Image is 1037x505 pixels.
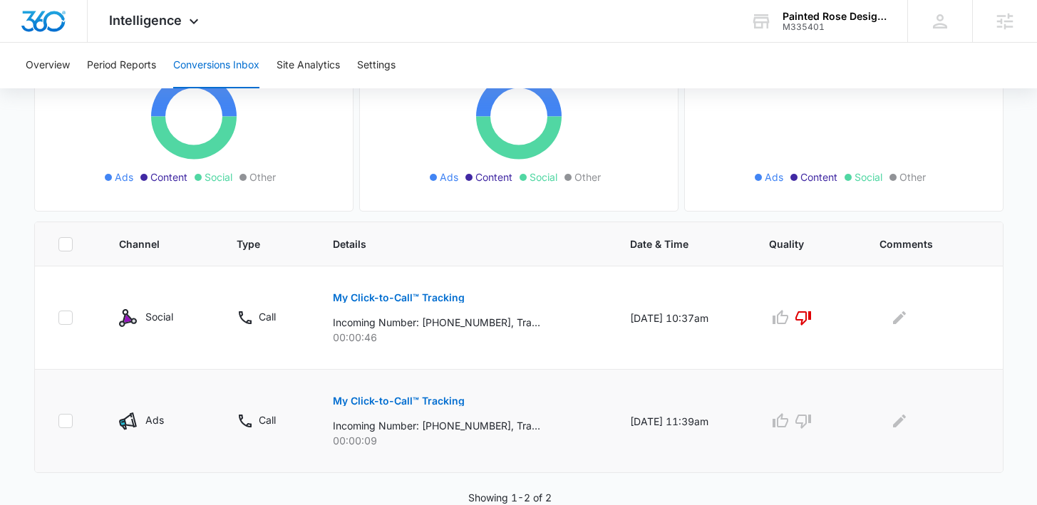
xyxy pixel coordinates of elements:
span: Other [899,170,926,184]
div: account name [783,11,887,22]
button: Period Reports [87,43,156,88]
button: Edit Comments [888,410,911,432]
button: Site Analytics [277,43,340,88]
span: Content [150,170,187,184]
p: Incoming Number: [PHONE_NUMBER], Tracking Number: [PHONE_NUMBER], Ring To: [PHONE_NUMBER], Caller... [333,315,540,330]
span: Content [475,170,512,184]
p: 00:00:46 [333,330,596,345]
button: My Click-to-Call™ Tracking [333,281,465,315]
span: Quality [769,236,825,251]
p: Call [259,309,276,324]
span: Social [855,170,882,184]
span: Ads [765,170,783,184]
img: tab_keywords_by_traffic_grey.svg [142,83,153,94]
div: Domain: [DOMAIN_NAME] [37,37,157,48]
p: Ads [145,412,164,427]
p: Showing 1-2 of 2 [468,490,552,505]
p: Social [145,309,173,324]
span: Ads [440,170,458,184]
button: Overview [26,43,70,88]
img: logo_orange.svg [23,23,34,34]
p: My Click-to-Call™ Tracking [333,293,465,303]
p: My Click-to-Call™ Tracking [333,396,465,406]
span: Intelligence [109,13,182,28]
span: Social [205,170,232,184]
div: account id [783,22,887,32]
p: Incoming Number: [PHONE_NUMBER], Tracking Number: [PHONE_NUMBER], Ring To: [PHONE_NUMBER], Caller... [333,418,540,433]
span: Other [574,170,601,184]
button: Edit Comments [888,306,911,329]
p: Call [259,412,276,427]
button: My Click-to-Call™ Tracking [333,384,465,418]
div: v 4.0.25 [40,23,70,34]
span: Social [530,170,557,184]
p: 00:00:09 [333,433,596,448]
span: Other [249,170,276,184]
button: Settings [357,43,396,88]
span: Date & Time [630,236,714,251]
td: [DATE] 10:37am [613,266,752,370]
span: Content [800,170,837,184]
span: Type [237,236,278,251]
img: website_grey.svg [23,37,34,48]
span: Ads [115,170,133,184]
div: Keywords by Traffic [158,84,240,93]
span: Comments [879,236,959,251]
span: Channel [119,236,182,251]
span: Details [333,236,575,251]
button: Conversions Inbox [173,43,259,88]
td: [DATE] 11:39am [613,370,752,473]
div: Domain Overview [54,84,128,93]
img: tab_domain_overview_orange.svg [38,83,50,94]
